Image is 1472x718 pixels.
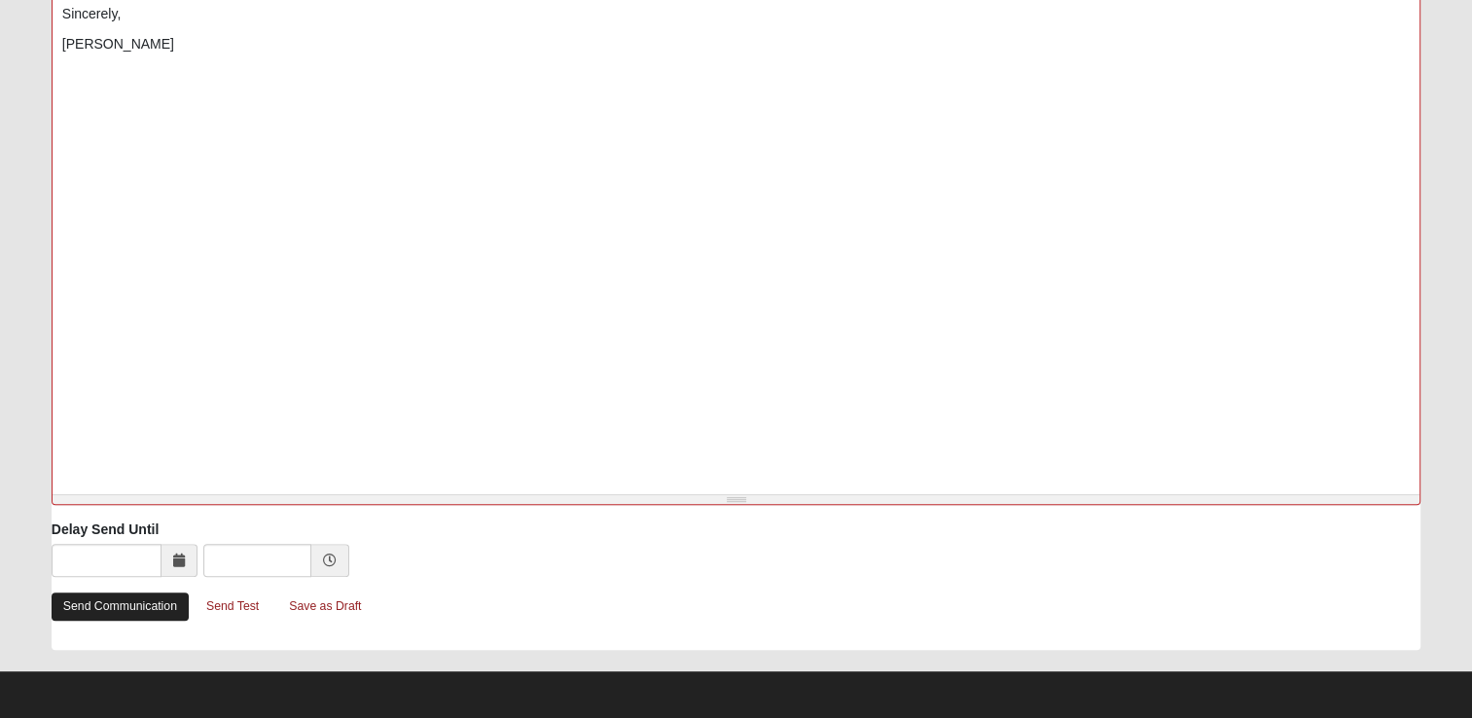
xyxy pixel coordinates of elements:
[194,592,271,622] a: Send Test
[62,34,1410,54] p: [PERSON_NAME]
[52,592,189,621] a: Send Communication
[62,4,1410,24] p: Sincerely,
[276,592,374,622] a: Save as Draft
[53,495,1419,504] div: Resize
[52,520,159,539] label: Delay Send Until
